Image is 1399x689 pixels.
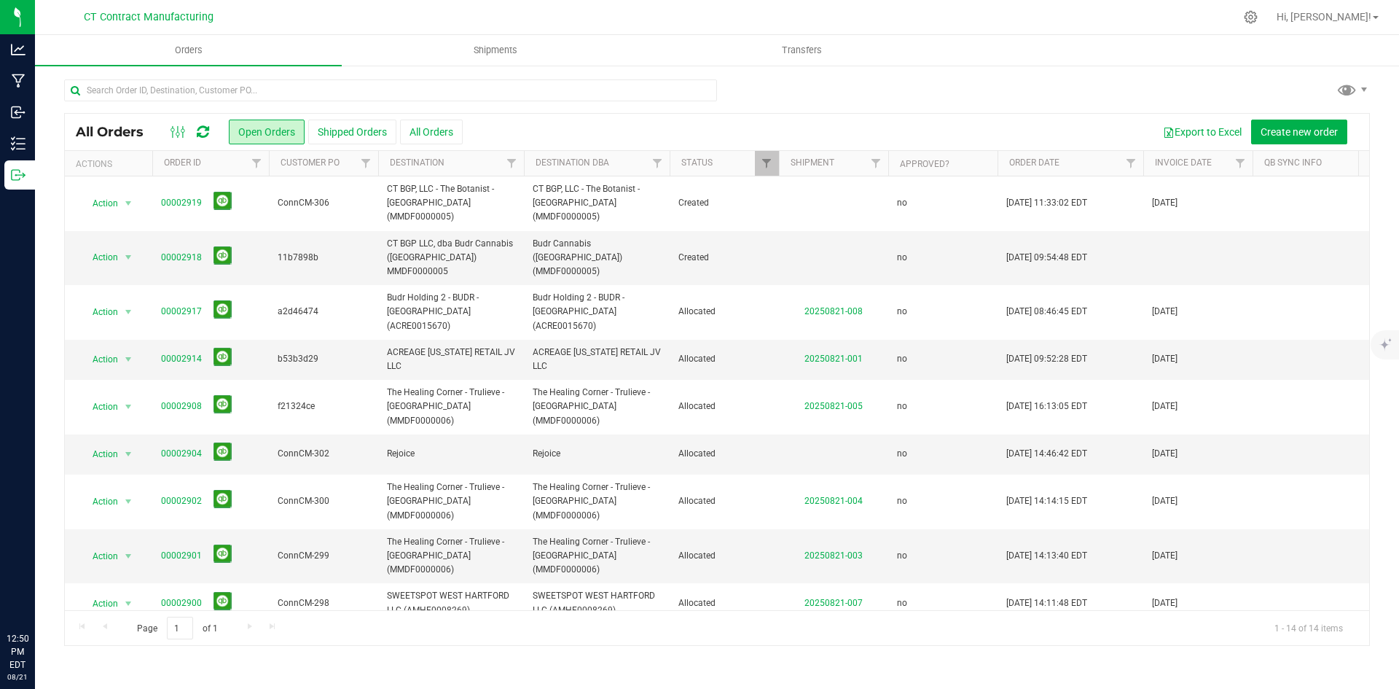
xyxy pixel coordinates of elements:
[164,157,201,168] a: Order ID
[897,196,907,210] span: no
[804,598,863,608] a: 20250821-007
[278,596,369,610] span: ConnCM-298
[1006,305,1087,319] span: [DATE] 08:46:45 EDT
[15,572,58,616] iframe: Resource center
[79,593,119,614] span: Action
[900,159,949,169] a: Approved?
[79,349,119,370] span: Action
[897,251,907,265] span: no
[678,494,770,508] span: Allocated
[678,251,770,265] span: Created
[387,182,515,225] span: CT BGP, LLC - The Botanist - [GEOGRAPHIC_DATA] (MMDF0000005)
[342,35,648,66] a: Shipments
[533,291,661,333] span: Budr Holding 2 - BUDR - [GEOGRAPHIC_DATA] (ACRE0015670)
[119,546,138,567] span: select
[278,352,369,366] span: b53b3d29
[35,35,342,66] a: Orders
[804,401,863,411] a: 20250821-005
[229,120,305,144] button: Open Orders
[76,124,158,140] span: All Orders
[1152,305,1177,319] span: [DATE]
[678,447,770,461] span: Allocated
[387,237,515,279] span: CT BGP LLC, dba Budr Cannabis ([GEOGRAPHIC_DATA]) MMDF0000005
[678,196,770,210] span: Created
[308,120,396,144] button: Shipped Orders
[119,593,138,614] span: select
[387,589,515,617] span: SWEETSPOT WEST HARTFORD LLC (AMHF0008269)
[119,397,138,417] span: select
[897,494,907,508] span: no
[678,549,770,563] span: Allocated
[897,447,907,461] span: no
[161,447,202,461] a: 00002904
[278,447,369,461] span: ConnCM-302
[1261,126,1338,138] span: Create new order
[533,535,661,577] span: The Healing Corner - Trulieve - [GEOGRAPHIC_DATA] (MMDF0000006)
[278,305,369,319] span: a2d46474
[278,549,369,563] span: ConnCM-299
[390,157,444,168] a: Destination
[533,237,661,279] span: Budr Cannabis ([GEOGRAPHIC_DATA]) (MMDF0000005)
[161,494,202,508] a: 00002902
[1006,251,1087,265] span: [DATE] 09:54:48 EDT
[281,157,340,168] a: Customer PO
[1153,120,1251,144] button: Export to Excel
[84,11,213,23] span: CT Contract Manufacturing
[79,491,119,512] span: Action
[387,346,515,373] span: ACREAGE [US_STATE] RETAIL JV LLC
[11,136,26,151] inline-svg: Inventory
[245,151,269,176] a: Filter
[1152,400,1177,413] span: [DATE]
[161,400,202,413] a: 00002908
[1152,494,1177,508] span: [DATE]
[804,550,863,561] a: 20250821-003
[864,151,888,176] a: Filter
[161,305,202,319] a: 00002917
[7,632,28,672] p: 12:50 PM EDT
[533,480,661,523] span: The Healing Corner - Trulieve - [GEOGRAPHIC_DATA] (MMDF0000006)
[155,44,222,57] span: Orders
[400,120,463,144] button: All Orders
[533,447,661,461] span: Rejoice
[791,157,834,168] a: Shipment
[167,617,193,639] input: 1
[354,151,378,176] a: Filter
[387,386,515,428] span: The Healing Corner - Trulieve - [GEOGRAPHIC_DATA] (MMDF0000006)
[387,480,515,523] span: The Healing Corner - Trulieve - [GEOGRAPHIC_DATA] (MMDF0000006)
[678,305,770,319] span: Allocated
[1006,352,1087,366] span: [DATE] 09:52:28 EDT
[648,35,955,66] a: Transfers
[533,386,661,428] span: The Healing Corner - Trulieve - [GEOGRAPHIC_DATA] (MMDF0000006)
[536,157,609,168] a: Destination DBA
[897,400,907,413] span: no
[1155,157,1212,168] a: Invoice Date
[762,44,842,57] span: Transfers
[7,672,28,682] p: 08/21
[161,549,202,563] a: 00002901
[278,400,369,413] span: f21324ce
[533,346,661,373] span: ACREAGE [US_STATE] RETAIL JV LLC
[1263,617,1355,639] span: 1 - 14 of 14 items
[681,157,713,168] a: Status
[1228,151,1253,176] a: Filter
[79,193,119,214] span: Action
[500,151,524,176] a: Filter
[533,182,661,225] span: CT BGP, LLC - The Botanist - [GEOGRAPHIC_DATA] (MMDF0000005)
[387,447,515,461] span: Rejoice
[79,444,119,464] span: Action
[11,168,26,182] inline-svg: Outbound
[1242,10,1260,24] div: Manage settings
[1152,352,1177,366] span: [DATE]
[387,535,515,577] span: The Healing Corner - Trulieve - [GEOGRAPHIC_DATA] (MMDF0000006)
[278,251,369,265] span: 11b7898b
[119,491,138,512] span: select
[1006,596,1087,610] span: [DATE] 14:11:48 EDT
[804,306,863,316] a: 20250821-008
[161,352,202,366] a: 00002914
[1152,196,1177,210] span: [DATE]
[1152,549,1177,563] span: [DATE]
[533,589,661,617] span: SWEETSPOT WEST HARTFORD LLC (AMHF0008269)
[119,444,138,464] span: select
[897,305,907,319] span: no
[125,617,230,639] span: Page of 1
